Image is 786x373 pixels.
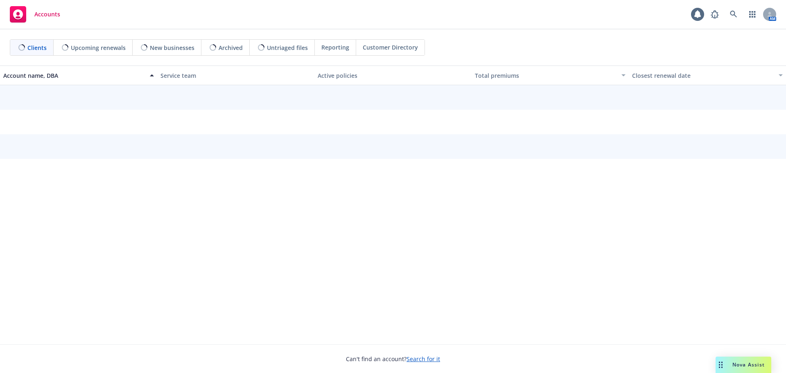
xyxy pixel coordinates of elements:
a: Accounts [7,3,63,26]
span: Customer Directory [363,43,418,52]
div: Closest renewal date [632,71,774,80]
button: Total premiums [472,66,629,85]
button: Service team [157,66,314,85]
div: Service team [160,71,311,80]
a: Search [725,6,742,23]
a: Switch app [744,6,761,23]
button: Nova Assist [716,357,771,373]
a: Report a Bug [707,6,723,23]
span: Can't find an account? [346,355,440,363]
span: Reporting [321,43,349,52]
span: Upcoming renewals [71,43,126,52]
span: Archived [219,43,243,52]
div: Drag to move [716,357,726,373]
span: Clients [27,43,47,52]
span: Accounts [34,11,60,18]
div: Total premiums [475,71,617,80]
span: New businesses [150,43,194,52]
span: Nova Assist [732,361,765,368]
button: Closest renewal date [629,66,786,85]
div: Account name, DBA [3,71,145,80]
button: Active policies [314,66,472,85]
a: Search for it [407,355,440,363]
div: Active policies [318,71,468,80]
span: Untriaged files [267,43,308,52]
